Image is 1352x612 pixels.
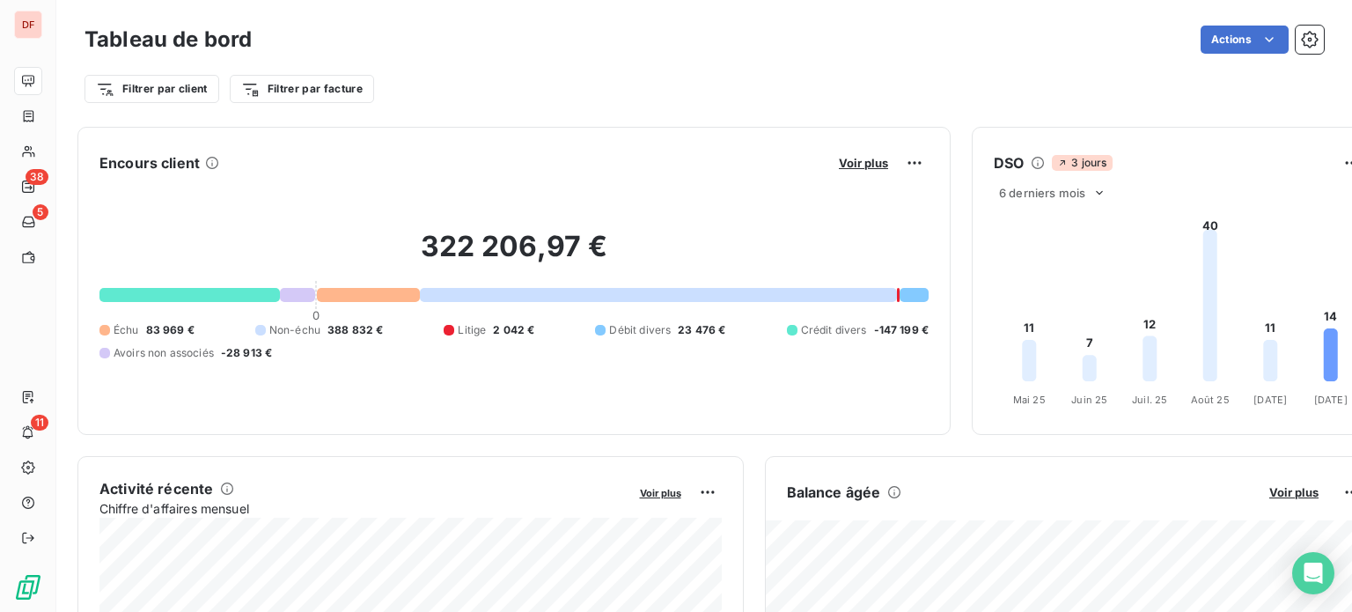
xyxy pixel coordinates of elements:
span: 388 832 € [327,322,383,338]
span: Crédit divers [801,322,867,338]
h6: Activité récente [99,478,213,499]
h6: Encours client [99,152,200,173]
button: Actions [1201,26,1289,54]
span: Voir plus [1269,485,1319,499]
button: Voir plus [635,484,687,500]
span: 3 jours [1052,155,1112,171]
span: 23 476 € [678,322,725,338]
button: Filtrer par facture [230,75,374,103]
span: Voir plus [640,487,681,499]
span: 2 042 € [493,322,534,338]
span: Débit divers [609,322,671,338]
span: 0 [312,308,320,322]
img: Logo LeanPay [14,573,42,601]
span: 5 [33,204,48,220]
span: 11 [31,415,48,431]
h6: Balance âgée [787,482,881,503]
h6: DSO [994,152,1024,173]
tspan: Août 25 [1191,394,1230,406]
span: -28 913 € [221,345,272,361]
div: DF [14,11,42,39]
span: 83 969 € [146,322,195,338]
span: Litige [458,322,486,338]
h3: Tableau de bord [84,24,252,55]
span: Voir plus [839,156,888,170]
tspan: Juin 25 [1071,394,1107,406]
tspan: Mai 25 [1013,394,1046,406]
span: -147 199 € [874,322,929,338]
div: Open Intercom Messenger [1292,552,1334,594]
h2: 322 206,97 € [99,229,929,282]
button: Filtrer par client [84,75,219,103]
tspan: Juil. 25 [1132,394,1167,406]
tspan: [DATE] [1314,394,1348,406]
span: Chiffre d'affaires mensuel [99,499,628,518]
span: 6 derniers mois [999,186,1085,200]
span: Échu [114,322,139,338]
button: Voir plus [1264,484,1324,500]
span: Non-échu [269,322,320,338]
button: Voir plus [834,155,893,171]
span: Avoirs non associés [114,345,214,361]
span: 38 [26,169,48,185]
tspan: [DATE] [1253,394,1287,406]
